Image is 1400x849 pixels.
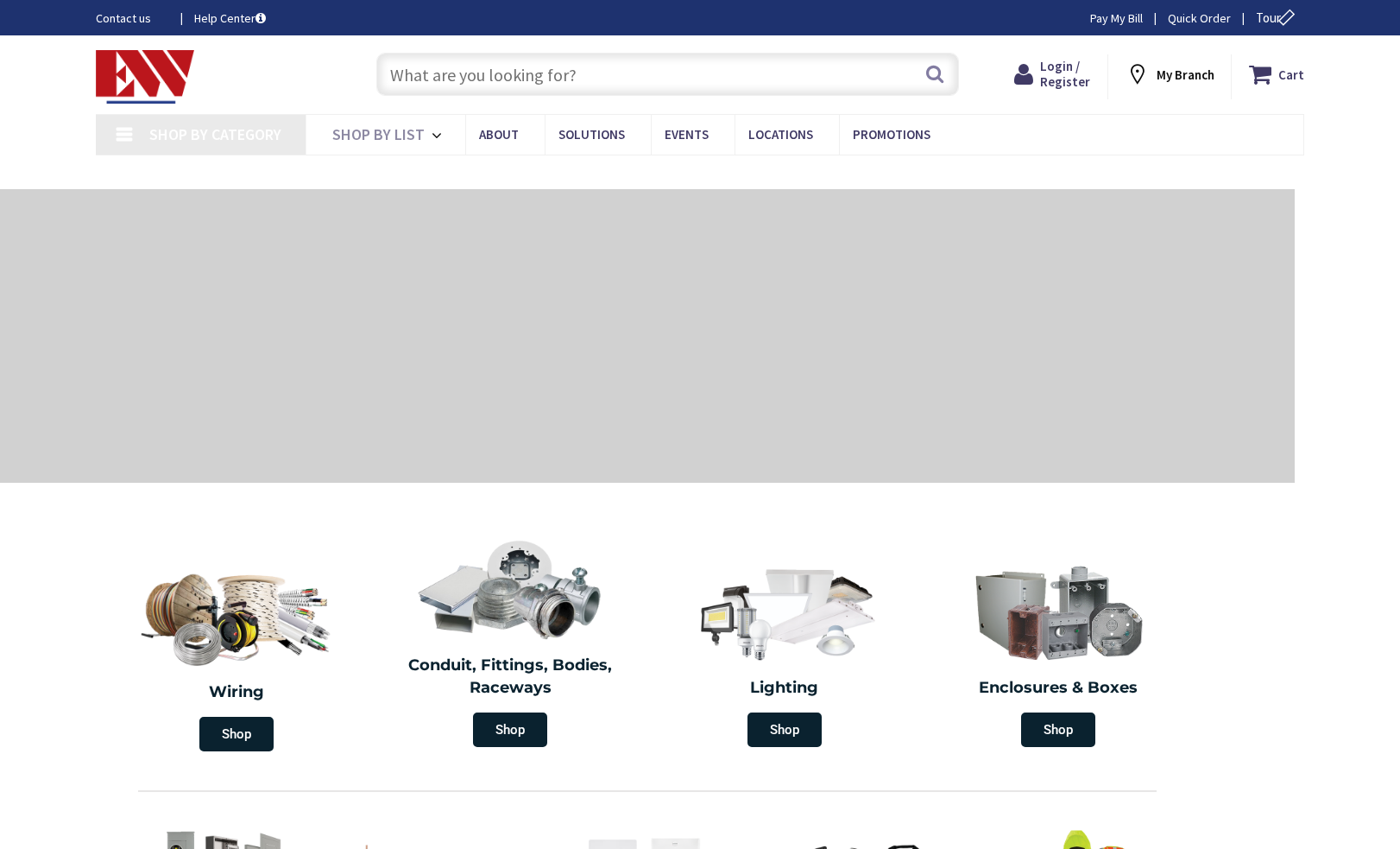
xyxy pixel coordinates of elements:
span: Shop [747,713,822,747]
span: Shop By Category [149,124,281,144]
span: Shop [199,717,274,751]
a: Contact us [96,10,167,27]
h2: Conduit, Fittings, Bodies, Raceways [387,655,635,699]
span: Promotions [853,126,930,143]
a: Wiring Shop [99,553,374,760]
a: Quick Order [1168,10,1231,27]
h2: Wiring [108,681,365,704]
span: Events [665,126,709,143]
span: Shop [1021,713,1095,747]
a: Enclosures & Boxes Shop [926,553,1192,756]
span: Shop By List [332,124,425,144]
strong: My Branch [1157,67,1214,83]
div: My Branch [1126,59,1214,90]
span: Locations [748,126,813,143]
a: Conduit, Fittings, Bodies, Raceways Shop [378,530,644,756]
a: Lighting Shop [652,553,918,756]
strong: Cart [1278,59,1304,90]
span: Solutions [558,126,625,143]
input: What are you looking for? [376,53,959,96]
h2: Lighting [660,677,909,700]
a: Cart [1249,59,1304,90]
a: Pay My Bill [1090,10,1143,27]
img: Electrical Wholesalers, Inc. [96,50,194,104]
span: Tour [1256,10,1300,26]
span: Shop [473,713,547,747]
span: About [479,126,519,143]
a: Help Center [194,10,266,27]
h2: Enclosures & Boxes [935,677,1183,700]
a: Login / Register [1014,59,1090,90]
span: Login / Register [1040,58,1090,90]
